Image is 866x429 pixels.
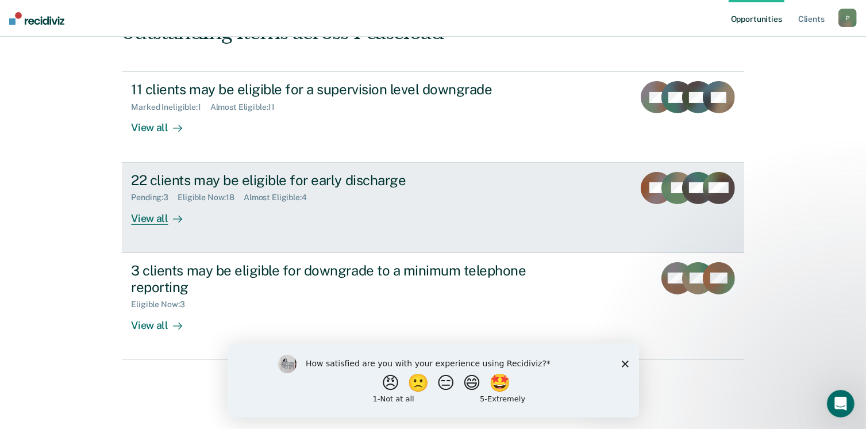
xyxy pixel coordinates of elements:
[122,163,744,253] a: 22 clients may be eligible for early dischargePending:3Eligible Now:18Almost Eligible:4View all
[178,193,244,202] div: Eligible Now : 18
[838,9,857,27] button: P
[131,172,534,189] div: 22 clients may be eligible for early discharge
[228,343,639,417] iframe: Survey by Kim from Recidiviz
[131,202,195,225] div: View all
[131,309,195,332] div: View all
[131,112,195,135] div: View all
[210,102,284,112] div: Almost Eligible : 11
[131,102,210,112] div: Marked Ineligible : 1
[131,81,534,98] div: 11 clients may be eligible for a supervision level downgrade
[827,390,855,417] iframe: Intercom live chat
[122,253,744,360] a: 3 clients may be eligible for downgrade to a minimum telephone reportingEligible Now:3View all
[131,262,534,296] div: 3 clients may be eligible for downgrade to a minimum telephone reporting
[122,71,744,162] a: 11 clients may be eligible for a supervision level downgradeMarked Ineligible:1Almost Eligible:11...
[244,193,316,202] div: Almost Eligible : 4
[131,300,194,309] div: Eligible Now : 3
[131,193,178,202] div: Pending : 3
[9,12,64,25] img: Recidiviz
